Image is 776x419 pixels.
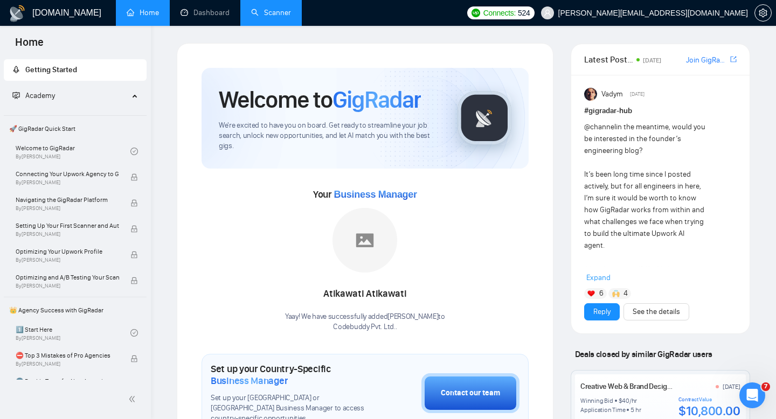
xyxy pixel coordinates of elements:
[130,225,138,233] span: lock
[127,8,159,17] a: homeHome
[16,321,130,345] a: 1️⃣ Start HereBy[PERSON_NAME]
[130,329,138,337] span: check-circle
[730,54,737,65] a: export
[16,179,119,186] span: By [PERSON_NAME]
[754,9,772,17] a: setting
[643,57,661,64] span: [DATE]
[584,88,597,101] img: Vadym
[16,272,119,283] span: Optimizing and A/B Testing Your Scanner for Better Results
[580,396,613,405] div: Winning Bid
[587,290,595,297] img: ❤️
[584,105,737,117] h1: # gigradar-hub
[623,288,628,299] span: 4
[623,303,689,320] button: See the details
[12,66,20,73] span: rocket
[599,288,604,299] span: 6
[16,257,119,263] span: By [PERSON_NAME]
[612,290,620,297] img: 🙌
[5,299,145,321] span: 👑 Agency Success with GigRadar
[678,396,740,403] div: Contract Value
[211,375,288,387] span: Business Manager
[16,220,119,231] span: Setting Up Your First Scanner and Auto-Bidder
[619,396,622,405] div: $
[219,85,421,114] h1: Welcome to
[761,382,770,391] span: 7
[130,251,138,259] span: lock
[285,322,445,332] p: Codebuddy Pvt. Ltd. .
[633,306,680,318] a: See the details
[9,5,26,22] img: logo
[458,91,511,145] img: gigradar-logo.png
[601,88,623,100] span: Vadym
[285,312,445,332] div: Yaay! We have successfully added [PERSON_NAME] to
[334,189,417,200] span: Business Manager
[211,363,368,387] h1: Set up your Country-Specific
[630,406,641,414] div: 5 hr
[5,118,145,139] span: 🚀 GigRadar Quick Start
[584,303,620,320] button: Reply
[16,169,119,179] span: Connecting Your Upwork Agency to GigRadar
[441,387,500,399] div: Contact our team
[571,345,717,364] span: Deals closed by similar GigRadar users
[25,65,77,74] span: Getting Started
[584,122,616,131] span: @channel
[754,4,772,22] button: setting
[130,199,138,207] span: lock
[25,91,55,100] span: Academy
[16,205,119,212] span: By [PERSON_NAME]
[630,89,645,99] span: [DATE]
[472,9,480,17] img: upwork-logo.png
[678,403,740,419] div: $10,800.00
[518,7,530,19] span: 524
[6,34,52,57] span: Home
[130,355,138,362] span: lock
[332,85,421,114] span: GigRadar
[16,194,119,205] span: Navigating the GigRadar Platform
[16,361,119,367] span: By [PERSON_NAME]
[130,173,138,181] span: lock
[16,283,119,289] span: By [PERSON_NAME]
[219,121,440,151] span: We're excited to have you on board. Get ready to streamline your job search, unlock new opportuni...
[739,382,765,408] iframe: Intercom live chat
[483,7,516,19] span: Connects:
[421,373,519,413] button: Contact our team
[686,54,728,66] a: Join GigRadar Slack Community
[584,53,633,66] span: Latest Posts from the GigRadar Community
[723,382,740,391] div: [DATE]
[130,148,138,155] span: check-circle
[593,306,611,318] a: Reply
[16,376,119,387] span: 🌚 Rookie Traps for New Agencies
[285,285,445,303] div: Atikawati Atikawati
[128,394,139,404] span: double-left
[730,55,737,64] span: export
[580,406,625,414] div: Application Time
[16,350,119,361] span: ⛔ Top 3 Mistakes of Pro Agencies
[130,277,138,284] span: lock
[16,246,119,257] span: Optimizing Your Upwork Profile
[16,231,119,238] span: By [PERSON_NAME]
[332,208,397,273] img: placeholder.png
[313,188,417,200] span: Your
[181,8,230,17] a: dashboardDashboard
[12,92,20,99] span: fund-projection-screen
[4,59,147,81] li: Getting Started
[544,9,551,17] span: user
[251,8,291,17] a: searchScanner
[12,91,55,100] span: Academy
[629,396,637,405] div: /hr
[16,139,130,163] a: Welcome to GigRadarBy[PERSON_NAME]
[622,396,629,405] div: 40
[755,9,771,17] span: setting
[586,273,611,282] span: Expand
